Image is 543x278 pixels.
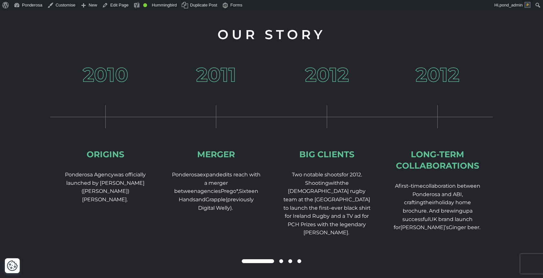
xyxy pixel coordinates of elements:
[87,149,124,160] div: Origins
[462,191,463,197] span: ,
[221,188,238,194] span: Prego*
[411,183,423,189] span: time
[172,172,200,178] span: Ponderosa
[305,65,349,84] h3: 2012
[219,172,226,178] span: ed
[429,199,432,206] span: e
[179,188,258,203] span: Sixteen Hands
[454,208,463,214] span: ing
[427,208,428,214] span: .
[174,172,261,194] span: its reach with a merger between
[333,180,340,186] span: ith
[399,183,408,189] span: first
[432,208,454,214] span: nd brew
[196,196,206,203] span: and
[393,149,483,172] div: Long-term collaborations
[412,183,480,197] span: collaboration between Ponderosa and ABI
[400,224,449,230] span: [PERSON_NAME]’s
[238,188,239,194] span: ,
[196,65,236,84] h3: 2011
[143,3,147,7] div: Good
[7,260,18,271] button: Cookie Settings
[403,199,471,214] span: holiday home brochure
[329,180,333,186] span: w
[499,3,523,7] span: pond_admin
[342,172,362,178] span: for 2012.
[197,188,221,194] span: agencies
[299,149,355,160] div: Big Clients
[305,180,329,186] span: Shooting
[83,65,128,84] h3: 2010
[463,208,470,214] span: up
[206,196,226,203] span: Grapple
[394,216,473,231] span: UK brand launch for
[50,25,493,44] h2: Our Story
[65,172,114,178] span: Ponderosa Agency
[66,172,146,203] span: was officially launched by [PERSON_NAME] ([PERSON_NAME]) [PERSON_NAME].
[395,183,399,189] span: A
[292,172,342,178] span: Two notable shoots
[329,205,331,211] span: –
[285,205,370,236] span: ever black shirt for Ireland Rugby and a TV ad for PCH Prizes with the legendary [PERSON_NAME].
[198,196,254,211] span: (previously Digital Welly).
[449,224,480,230] span: Ginger beer.
[7,260,18,271] img: Revisit consent button
[423,199,429,206] span: th
[416,65,459,84] h3: 2012
[200,172,219,178] span: expand
[415,199,423,206] span: ing
[429,208,432,214] span: A
[404,199,415,206] span: craft
[197,149,235,160] div: Merger
[408,183,411,189] span: –
[432,199,435,206] span: ir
